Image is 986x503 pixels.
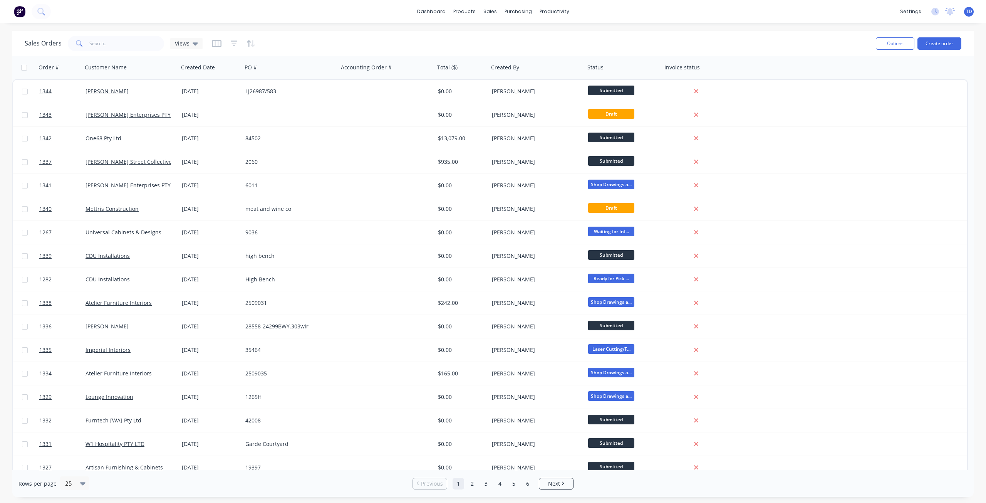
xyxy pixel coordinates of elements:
a: Furntech [WA] Pty Ltd [86,417,141,424]
div: high bench [245,252,331,260]
a: 1327 [39,456,86,479]
span: 1332 [39,417,52,424]
div: meat and wine co [245,205,331,213]
div: [PERSON_NAME] [492,87,577,95]
div: settings [896,6,925,17]
a: Page 2 [466,478,478,490]
span: 1334 [39,370,52,377]
span: Submitted [588,415,634,424]
div: 2509031 [245,299,331,307]
a: Artisan Furnishing & Cabinets [86,464,163,471]
div: [PERSON_NAME] [492,370,577,377]
div: [DATE] [182,111,239,119]
div: 1265H [245,393,331,401]
a: Mettris Construction [86,205,139,212]
span: Submitted [588,321,634,330]
div: $165.00 [438,370,483,377]
div: [PERSON_NAME] [492,229,577,236]
div: Accounting Order # [341,64,392,71]
span: 1267 [39,229,52,236]
div: Created By [491,64,519,71]
span: 1340 [39,205,52,213]
div: [PERSON_NAME] [492,158,577,166]
a: 1332 [39,409,86,432]
div: [PERSON_NAME] [492,182,577,189]
div: [DATE] [182,464,239,471]
a: [PERSON_NAME] Enterprises PTY LTD [86,111,182,118]
a: Universal Cabinets & Designs [86,229,161,236]
span: Shop Drawings a... [588,297,634,307]
div: [PERSON_NAME] [492,323,577,330]
span: Next [548,480,560,488]
h1: Sales Orders [25,40,62,47]
span: Previous [421,480,443,488]
a: 1337 [39,150,86,173]
span: 1342 [39,135,52,142]
div: [DATE] [182,158,239,166]
a: 1335 [39,338,86,362]
div: sales [480,6,501,17]
div: LJ26987/583 [245,87,331,95]
ul: Pagination [409,478,577,490]
span: Submitted [588,86,634,95]
div: [PERSON_NAME] [492,393,577,401]
a: [PERSON_NAME] Street Collective [86,158,172,165]
a: 1282 [39,268,86,291]
div: $0.00 [438,252,483,260]
button: Create order [917,37,961,50]
div: [DATE] [182,393,239,401]
a: [PERSON_NAME] Enterprises PTY LTD [86,182,182,189]
div: $0.00 [438,205,483,213]
span: Shop Drawings a... [588,391,634,401]
div: [PERSON_NAME] [492,299,577,307]
img: Factory [14,6,25,17]
span: Draft [588,203,634,213]
a: [PERSON_NAME] [86,323,129,330]
div: 2060 [245,158,331,166]
span: 1336 [39,323,52,330]
div: $13,079.00 [438,135,483,142]
a: 1329 [39,385,86,409]
div: Invoice status [664,64,700,71]
div: [DATE] [182,182,239,189]
div: 84502 [245,135,331,142]
span: 1329 [39,393,52,401]
span: Ready for Pick ... [588,274,634,283]
span: 1338 [39,299,52,307]
div: [DATE] [182,87,239,95]
span: 1282 [39,276,52,283]
div: purchasing [501,6,536,17]
div: 2509035 [245,370,331,377]
span: 1327 [39,464,52,471]
div: [PERSON_NAME] [492,111,577,119]
a: 1336 [39,315,86,338]
div: Status [587,64,604,71]
div: Created Date [181,64,215,71]
div: $0.00 [438,417,483,424]
div: [PERSON_NAME] [492,276,577,283]
a: Lounge Innovation [86,393,133,400]
a: Atelier Furniture Interiors [86,299,152,306]
button: Options [876,37,914,50]
span: 1331 [39,440,52,448]
div: $0.00 [438,440,483,448]
div: 19397 [245,464,331,471]
div: Garde Courtyard [245,440,331,448]
div: [PERSON_NAME] [492,135,577,142]
span: Submitted [588,133,634,142]
span: Submitted [588,156,634,166]
span: Shop Drawings a... [588,368,634,377]
a: dashboard [413,6,449,17]
div: $0.00 [438,182,483,189]
a: W1 Hospitality PTY LTD [86,440,144,447]
div: [PERSON_NAME] [492,252,577,260]
span: Shop Drawings a... [588,180,634,189]
a: 1331 [39,432,86,456]
a: 1334 [39,362,86,385]
a: 1267 [39,221,86,244]
div: [PERSON_NAME] [492,464,577,471]
span: 1335 [39,346,52,354]
a: 1338 [39,291,86,315]
div: [DATE] [182,276,239,283]
span: 1341 [39,182,52,189]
